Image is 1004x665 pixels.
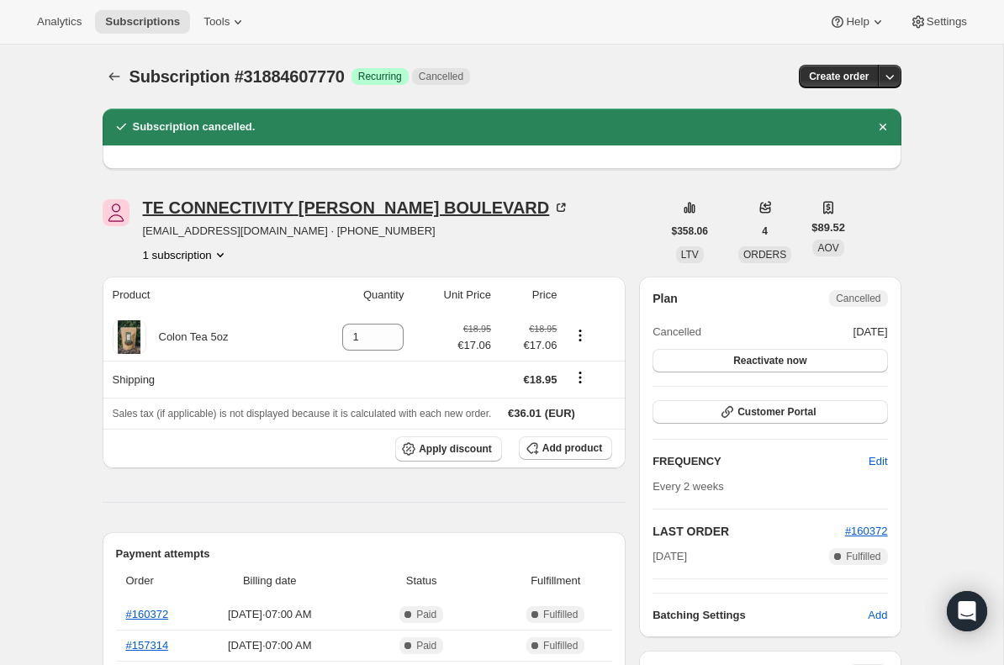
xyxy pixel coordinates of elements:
[567,368,594,387] button: Shipping actions
[409,277,496,314] th: Unit Price
[113,408,492,420] span: Sales tax (if applicable) is not displayed because it is calculated with each new order.
[95,10,190,34] button: Subscriptions
[653,523,845,540] h2: LAST ORDER
[743,249,786,261] span: ORDERS
[733,354,806,367] span: Reactivate now
[900,10,977,34] button: Settings
[116,546,613,562] h2: Payment attempts
[819,10,896,34] button: Help
[681,249,699,261] span: LTV
[116,562,201,599] th: Order
[509,573,602,589] span: Fulfillment
[653,349,887,372] button: Reactivate now
[501,337,557,354] span: €17.06
[737,405,816,419] span: Customer Portal
[542,405,575,422] span: (EUR)
[871,115,895,139] button: Dismiss notification
[206,606,334,623] span: [DATE] · 07:00 AM
[672,224,708,238] span: $358.06
[496,277,562,314] th: Price
[836,292,880,305] span: Cancelled
[203,15,230,29] span: Tools
[143,246,229,263] button: Product actions
[846,15,869,29] span: Help
[126,608,169,620] a: #160372
[869,453,887,470] span: Edit
[206,637,334,654] span: [DATE] · 07:00 AM
[419,442,492,456] span: Apply discount
[206,573,334,589] span: Billing date
[344,573,499,589] span: Status
[653,400,887,424] button: Customer Portal
[567,326,594,345] button: Product actions
[395,436,502,462] button: Apply discount
[103,65,126,88] button: Subscriptions
[762,224,768,238] span: 4
[103,199,129,226] span: TE CONNECTIVITY Carole BOULEVARD
[103,277,301,314] th: Product
[542,441,602,455] span: Add product
[133,119,256,135] h2: Subscription cancelled.
[811,219,845,236] span: $89.52
[653,607,868,624] h6: Batching Settings
[524,373,557,386] span: €18.95
[845,525,888,537] a: #160372
[653,480,724,493] span: Every 2 weeks
[529,324,557,334] small: €18.95
[845,523,888,540] button: #160372
[416,639,436,652] span: Paid
[358,70,402,83] span: Recurring
[817,242,838,254] span: AOV
[37,15,82,29] span: Analytics
[853,324,888,340] span: [DATE]
[653,548,687,565] span: [DATE]
[858,602,897,629] button: Add
[143,199,570,216] div: TE CONNECTIVITY [PERSON_NAME] BOULEVARD
[508,407,542,420] span: €36.01
[193,10,256,34] button: Tools
[129,67,345,86] span: Subscription #31884607770
[543,608,578,621] span: Fulfilled
[927,15,967,29] span: Settings
[653,290,678,307] h2: Plan
[809,70,869,83] span: Create order
[457,337,491,354] span: €17.06
[653,453,869,470] h2: FREQUENCY
[103,361,301,398] th: Shipping
[653,324,701,340] span: Cancelled
[126,639,169,652] a: #157314
[799,65,879,88] button: Create order
[868,607,887,624] span: Add
[419,70,463,83] span: Cancelled
[143,223,570,240] span: [EMAIL_ADDRESS][DOMAIN_NAME] · [PHONE_NUMBER]
[859,448,897,475] button: Edit
[519,436,612,460] button: Add product
[463,324,491,334] small: €18.95
[105,15,180,29] span: Subscriptions
[27,10,92,34] button: Analytics
[662,219,718,243] button: $358.06
[416,608,436,621] span: Paid
[752,219,778,243] button: 4
[301,277,410,314] th: Quantity
[543,639,578,652] span: Fulfilled
[947,591,987,631] div: Open Intercom Messenger
[146,329,229,346] div: Colon Tea 5oz
[846,550,880,563] span: Fulfilled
